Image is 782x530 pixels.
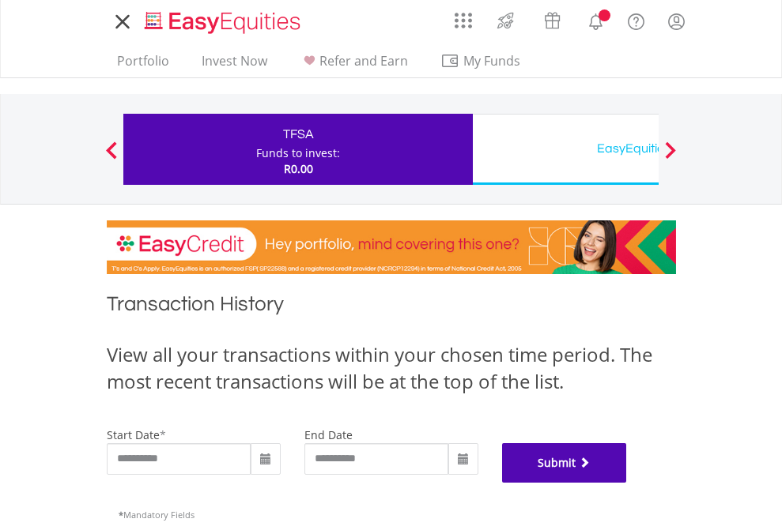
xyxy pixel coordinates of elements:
[493,8,519,33] img: thrive-v2.svg
[107,341,676,396] div: View all your transactions within your chosen time period. The most recent transactions will be a...
[195,53,274,77] a: Invest Now
[455,12,472,29] img: grid-menu-icon.svg
[111,53,176,77] a: Portfolio
[133,123,463,145] div: TFSA
[119,509,195,521] span: Mandatory Fields
[539,8,565,33] img: vouchers-v2.svg
[319,52,408,70] span: Refer and Earn
[502,443,627,483] button: Submit
[304,427,353,442] label: end date
[256,145,340,161] div: Funds to invest:
[107,220,676,274] img: EasyCredit Promotion Banner
[107,427,160,442] label: start date
[284,161,313,176] span: R0.00
[576,4,616,36] a: Notifications
[142,9,307,36] img: EasyEquities_Logo.png
[138,4,307,36] a: Home page
[440,51,544,71] span: My Funds
[655,149,686,165] button: Next
[107,290,676,325] h1: Transaction History
[444,4,482,29] a: AppsGrid
[293,53,414,77] a: Refer and Earn
[529,4,576,33] a: Vouchers
[616,4,656,36] a: FAQ's and Support
[96,149,127,165] button: Previous
[656,4,697,39] a: My Profile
